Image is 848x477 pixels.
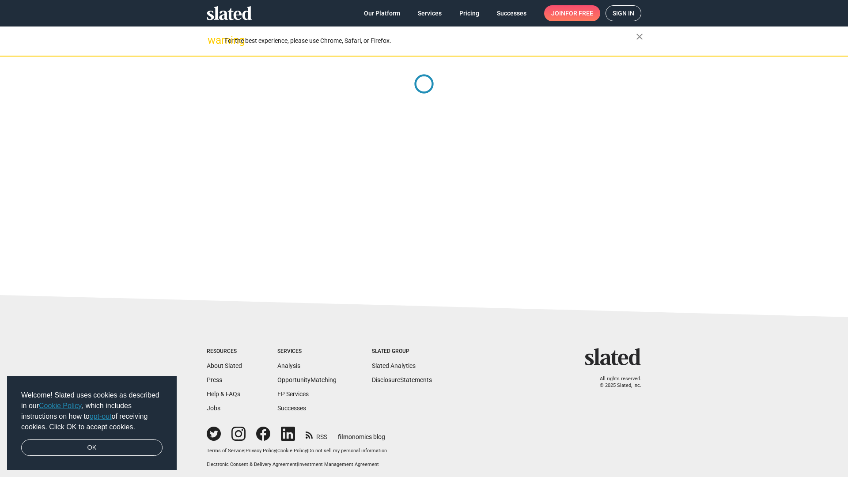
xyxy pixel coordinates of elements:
[418,5,442,21] span: Services
[364,5,400,21] span: Our Platform
[207,362,242,369] a: About Slated
[338,426,385,441] a: filmonomics blog
[565,5,593,21] span: for free
[411,5,449,21] a: Services
[277,405,306,412] a: Successes
[306,428,327,441] a: RSS
[39,402,82,409] a: Cookie Policy
[497,5,526,21] span: Successes
[372,362,416,369] a: Slated Analytics
[591,376,641,389] p: All rights reserved. © 2025 Slated, Inc.
[276,448,277,454] span: |
[90,413,112,420] a: opt-out
[338,433,348,440] span: film
[21,439,163,456] a: dismiss cookie message
[277,390,309,397] a: EP Services
[277,448,307,454] a: Cookie Policy
[308,448,387,454] button: Do not sell my personal information
[551,5,593,21] span: Join
[490,5,534,21] a: Successes
[246,448,276,454] a: Privacy Policy
[372,376,432,383] a: DisclosureStatements
[357,5,407,21] a: Our Platform
[459,5,479,21] span: Pricing
[208,35,218,45] mat-icon: warning
[224,35,636,47] div: For the best experience, please use Chrome, Safari, or Firefox.
[277,348,337,355] div: Services
[207,390,240,397] a: Help & FAQs
[207,462,297,467] a: Electronic Consent & Delivery Agreement
[244,448,246,454] span: |
[452,5,486,21] a: Pricing
[207,348,242,355] div: Resources
[207,405,220,412] a: Jobs
[7,376,177,470] div: cookieconsent
[277,376,337,383] a: OpportunityMatching
[297,462,298,467] span: |
[298,462,379,467] a: Investment Management Agreement
[372,348,432,355] div: Slated Group
[207,376,222,383] a: Press
[606,5,641,21] a: Sign in
[307,448,308,454] span: |
[277,362,300,369] a: Analysis
[207,448,244,454] a: Terms of Service
[21,390,163,432] span: Welcome! Slated uses cookies as described in our , which includes instructions on how to of recei...
[544,5,600,21] a: Joinfor free
[634,31,645,42] mat-icon: close
[613,6,634,21] span: Sign in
